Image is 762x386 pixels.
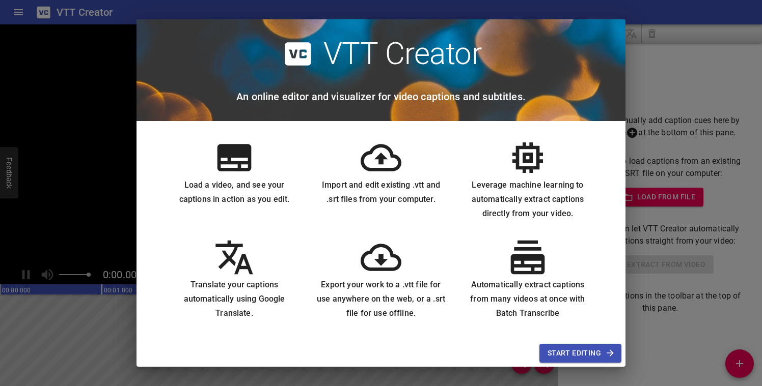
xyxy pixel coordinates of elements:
h6: Automatically extract captions from many videos at once with Batch Transcribe [462,278,593,320]
h6: Import and edit existing .vtt and .srt files from your computer. [316,178,446,206]
span: Start Editing [548,347,613,360]
h6: Export your work to a .vtt file for use anywhere on the web, or a .srt file for use offline. [316,278,446,320]
h6: An online editor and visualizer for video captions and subtitles. [236,88,526,105]
button: Start Editing [539,344,621,363]
h6: Leverage machine learning to automatically extract captions directly from your video. [462,178,593,221]
h6: Load a video, and see your captions in action as you edit. [169,178,300,206]
h6: Translate your captions automatically using Google Translate. [169,278,300,320]
h2: VTT Creator [323,36,482,72]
